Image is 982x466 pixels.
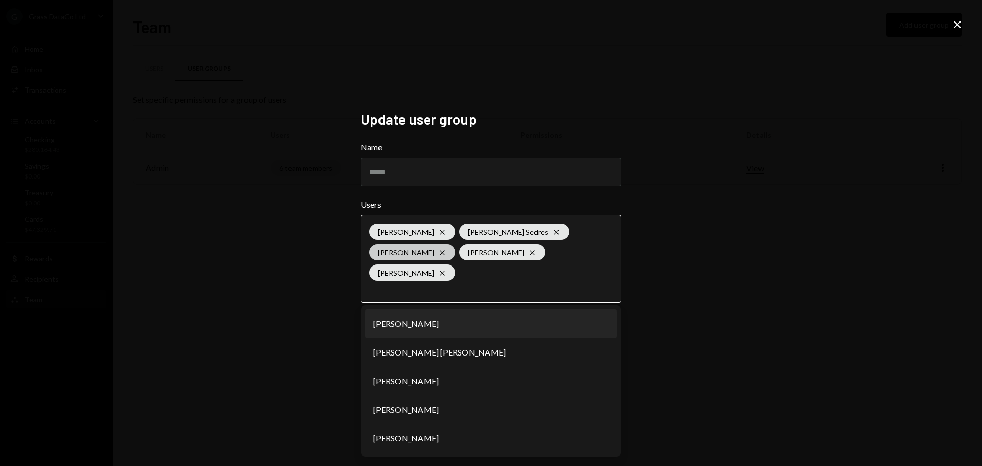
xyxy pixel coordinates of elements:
li: [PERSON_NAME] [PERSON_NAME] [365,338,617,367]
label: Users [361,198,621,211]
li: [PERSON_NAME] [365,367,617,395]
label: Name [361,141,621,153]
div: [PERSON_NAME] [369,244,455,260]
li: [PERSON_NAME] [365,395,617,424]
div: [PERSON_NAME] [369,264,455,281]
h2: Update user group [361,109,621,129]
li: [PERSON_NAME] [365,424,617,453]
div: [PERSON_NAME] [459,244,545,260]
li: [PERSON_NAME] [365,309,617,338]
div: [PERSON_NAME] [369,224,455,240]
div: [PERSON_NAME] Sedres [459,224,569,240]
